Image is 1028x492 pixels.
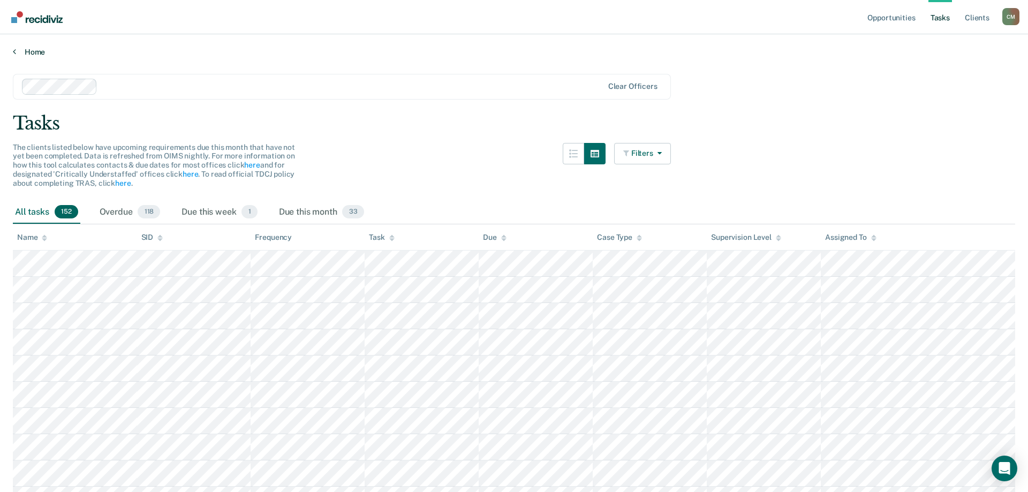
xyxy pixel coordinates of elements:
a: here [183,170,198,178]
span: 152 [55,205,78,219]
div: All tasks152 [13,201,80,224]
button: Filters [614,143,671,164]
a: here [244,161,260,169]
div: C M [1002,8,1019,25]
span: 118 [138,205,160,219]
span: 33 [342,205,364,219]
a: Home [13,47,1015,57]
div: Assigned To [825,233,876,242]
div: Open Intercom Messenger [992,456,1017,481]
div: Supervision Level [711,233,781,242]
div: Task [369,233,394,242]
div: Tasks [13,112,1015,134]
div: SID [141,233,163,242]
div: Due this week1 [179,201,259,224]
div: Name [17,233,47,242]
span: The clients listed below have upcoming requirements due this month that have not yet been complet... [13,143,295,187]
div: Overdue118 [97,201,163,224]
div: Due [483,233,507,242]
span: 1 [241,205,257,219]
a: here [115,179,131,187]
div: Frequency [255,233,292,242]
button: Profile dropdown button [1002,8,1019,25]
img: Recidiviz [11,11,63,23]
div: Due this month33 [277,201,366,224]
div: Clear officers [608,82,657,91]
div: Case Type [597,233,642,242]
